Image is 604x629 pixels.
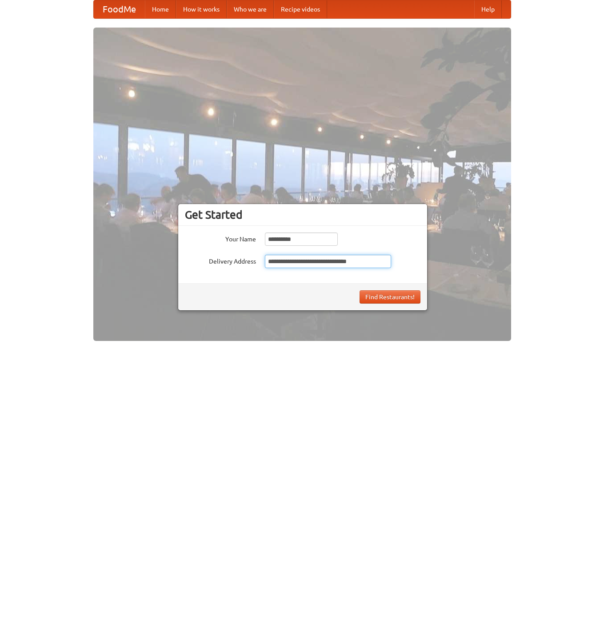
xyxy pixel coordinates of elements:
a: Help [474,0,502,18]
a: How it works [176,0,227,18]
h3: Get Started [185,208,420,221]
a: FoodMe [94,0,145,18]
label: Delivery Address [185,255,256,266]
a: Home [145,0,176,18]
label: Your Name [185,232,256,244]
a: Who we are [227,0,274,18]
a: Recipe videos [274,0,327,18]
button: Find Restaurants! [360,290,420,304]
